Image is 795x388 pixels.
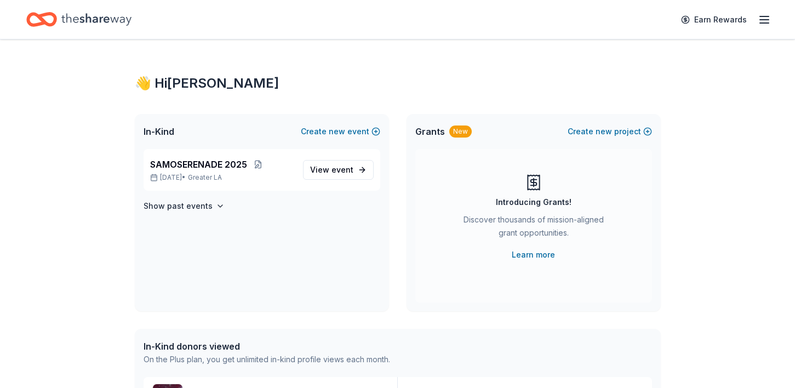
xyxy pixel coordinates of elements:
span: new [329,125,345,138]
button: Createnewproject [568,125,652,138]
button: Show past events [144,199,225,213]
span: SAMOSERENADE 2025 [150,158,247,171]
div: Discover thousands of mission-aligned grant opportunities. [459,213,608,244]
button: Createnewevent [301,125,380,138]
span: new [596,125,612,138]
span: In-Kind [144,125,174,138]
a: View event [303,160,374,180]
a: Earn Rewards [674,10,753,30]
div: On the Plus plan, you get unlimited in-kind profile views each month. [144,353,390,366]
div: 👋 Hi [PERSON_NAME] [135,75,661,92]
a: Learn more [512,248,555,261]
h4: Show past events [144,199,213,213]
span: Grants [415,125,445,138]
p: [DATE] • [150,173,294,182]
span: event [331,165,353,174]
span: Greater LA [188,173,222,182]
a: Home [26,7,131,32]
span: View [310,163,353,176]
div: In-Kind donors viewed [144,340,390,353]
div: Introducing Grants! [496,196,571,209]
div: New [449,125,472,138]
